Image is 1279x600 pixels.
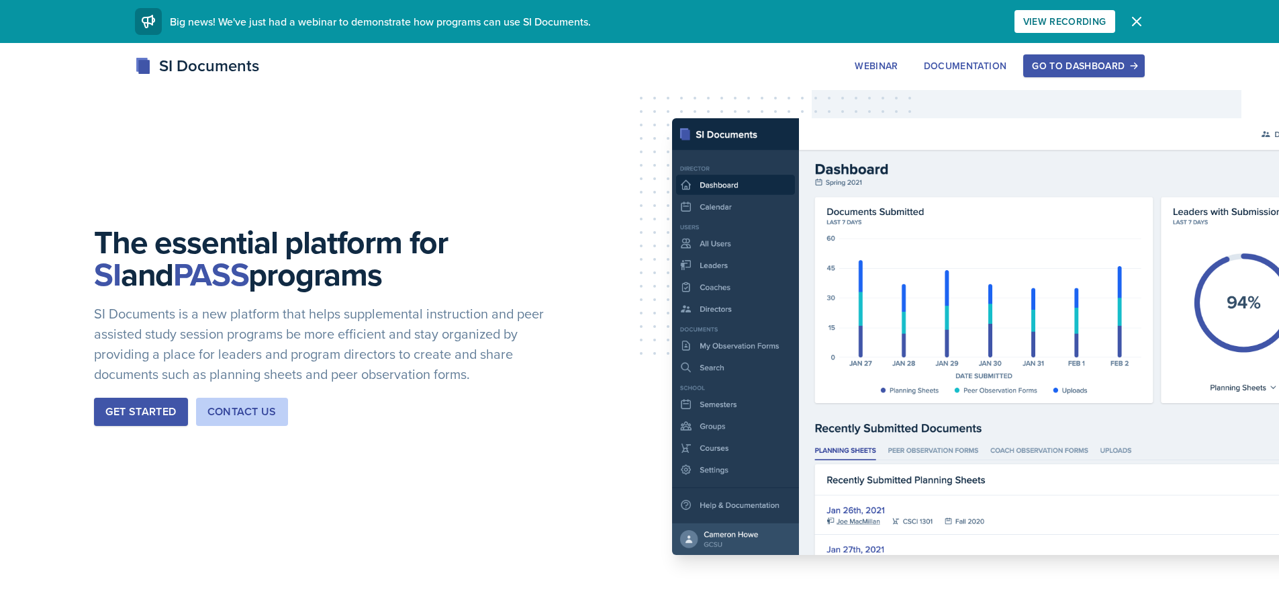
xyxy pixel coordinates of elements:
div: Go to Dashboard [1032,60,1135,71]
button: Documentation [915,54,1016,77]
div: Documentation [924,60,1007,71]
span: Big news! We've just had a webinar to demonstrate how programs can use SI Documents. [170,14,591,29]
div: Contact Us [207,404,277,420]
div: Get Started [105,404,176,420]
div: Webinar [855,60,898,71]
button: Get Started [94,398,187,426]
button: Webinar [846,54,906,77]
button: View Recording [1014,10,1115,33]
div: View Recording [1023,16,1106,27]
button: Go to Dashboard [1023,54,1144,77]
button: Contact Us [196,398,288,426]
div: SI Documents [135,54,259,78]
